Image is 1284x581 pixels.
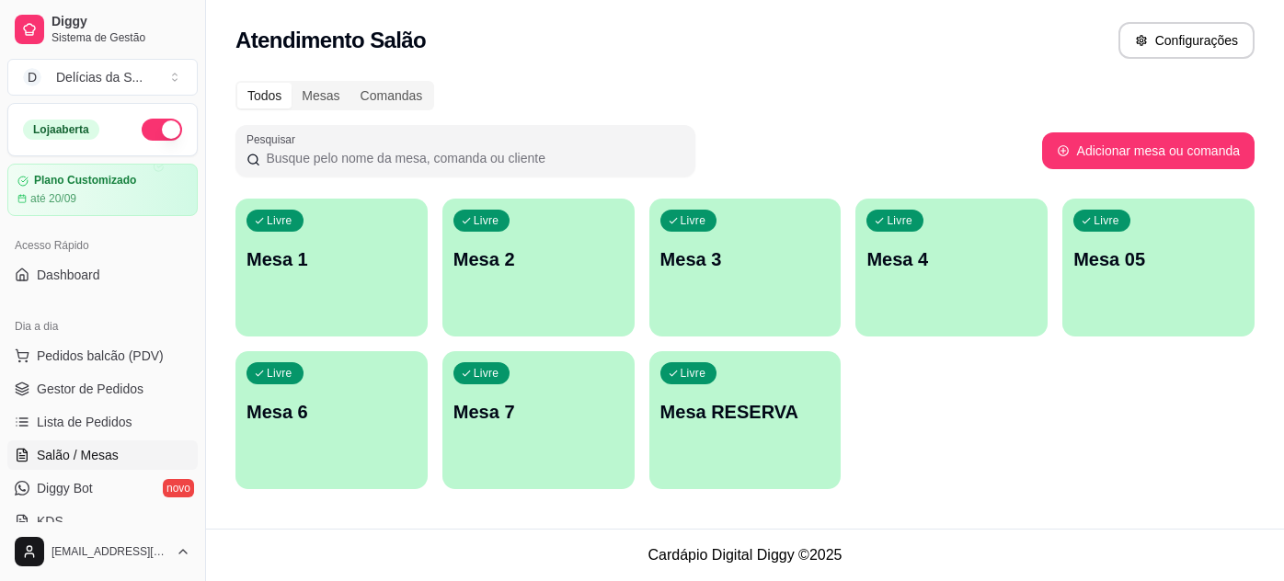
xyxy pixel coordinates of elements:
[206,529,1284,581] footer: Cardápio Digital Diggy © 2025
[52,30,190,45] span: Sistema de Gestão
[649,199,842,336] button: LivreMesa 3
[7,164,198,216] a: Plano Customizadoaté 20/09
[52,544,168,559] span: [EMAIL_ADDRESS][DOMAIN_NAME]
[681,366,706,381] p: Livre
[1118,22,1255,59] button: Configurações
[474,213,499,228] p: Livre
[7,374,198,404] a: Gestor de Pedidos
[681,213,706,228] p: Livre
[7,59,198,96] button: Select a team
[7,7,198,51] a: DiggySistema de Gestão
[52,14,190,30] span: Diggy
[246,131,302,147] label: Pesquisar
[235,26,426,55] h2: Atendimento Salão
[474,366,499,381] p: Livre
[855,199,1048,336] button: LivreMesa 4
[1073,246,1244,272] p: Mesa 05
[267,366,292,381] p: Livre
[260,149,684,167] input: Pesquisar
[442,199,635,336] button: LivreMesa 2
[142,119,182,141] button: Alterar Status
[1042,132,1255,169] button: Adicionar mesa ou comanda
[37,479,93,497] span: Diggy Bot
[34,174,136,188] article: Plano Customizado
[7,440,198,470] a: Salão / Mesas
[37,413,132,431] span: Lista de Pedidos
[23,68,41,86] span: D
[887,213,912,228] p: Livre
[30,191,76,206] article: até 20/09
[7,507,198,536] a: KDS
[7,231,198,260] div: Acesso Rápido
[56,68,143,86] div: Delícias da S ...
[866,246,1037,272] p: Mesa 4
[37,446,119,464] span: Salão / Mesas
[660,246,831,272] p: Mesa 3
[292,83,350,108] div: Mesas
[235,351,428,489] button: LivreMesa 6
[237,83,292,108] div: Todos
[37,266,100,284] span: Dashboard
[37,512,63,530] span: KDS
[246,399,417,425] p: Mesa 6
[453,399,624,425] p: Mesa 7
[37,347,164,365] span: Pedidos balcão (PDV)
[442,351,635,489] button: LivreMesa 7
[267,213,292,228] p: Livre
[453,246,624,272] p: Mesa 2
[350,83,433,108] div: Comandas
[1094,213,1119,228] p: Livre
[7,407,198,437] a: Lista de Pedidos
[7,260,198,290] a: Dashboard
[37,380,143,398] span: Gestor de Pedidos
[1062,199,1255,336] button: LivreMesa 05
[7,530,198,574] button: [EMAIL_ADDRESS][DOMAIN_NAME]
[7,341,198,370] button: Pedidos balcão (PDV)
[23,120,99,140] div: Loja aberta
[246,246,417,272] p: Mesa 1
[235,199,428,336] button: LivreMesa 1
[7,312,198,341] div: Dia a dia
[649,351,842,489] button: LivreMesa RESERVA
[660,399,831,425] p: Mesa RESERVA
[7,473,198,503] a: Diggy Botnovo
